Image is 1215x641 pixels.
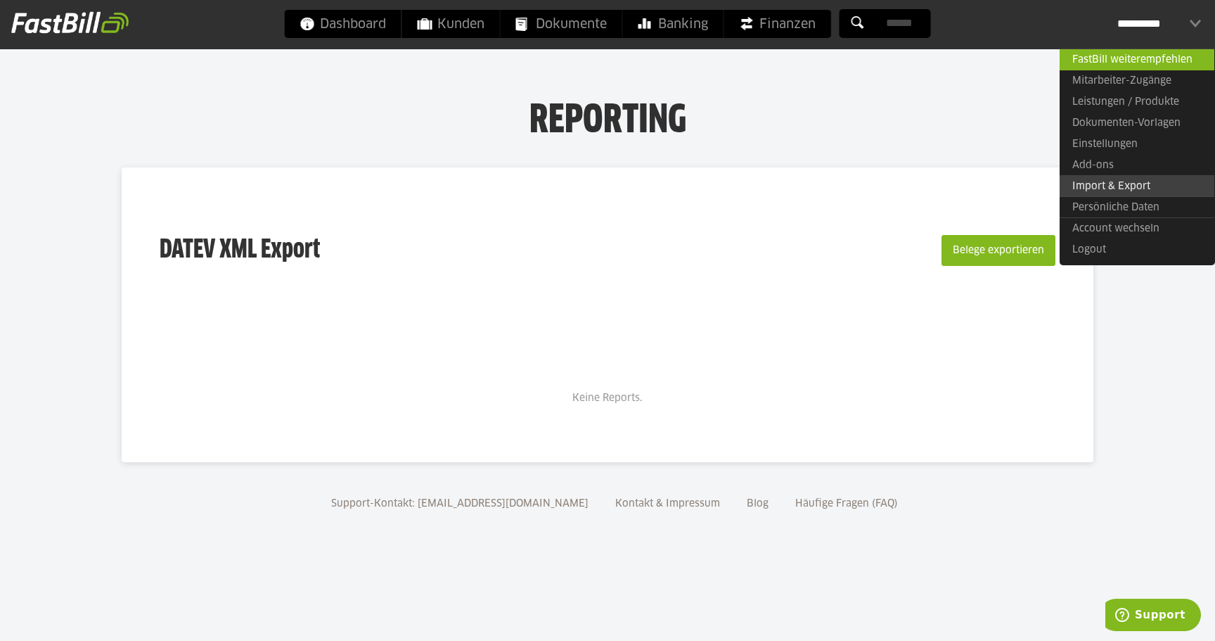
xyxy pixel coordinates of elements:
[941,235,1055,266] button: Belege exportieren
[300,10,386,38] span: Dashboard
[326,499,593,509] a: Support-Kontakt: [EMAIL_ADDRESS][DOMAIN_NAME]
[740,10,816,38] span: Finanzen
[1060,196,1214,218] a: Persönliche Daten
[402,10,500,38] a: Kunden
[610,499,725,509] a: Kontakt & Impressum
[742,499,773,509] a: Blog
[418,10,484,38] span: Kunden
[160,205,320,296] h3: DATEV XML Export
[1060,175,1214,197] a: Import & Export
[1060,155,1214,176] a: Add-ons
[724,10,831,38] a: Finanzen
[1060,217,1214,239] a: Account wechseln
[1060,134,1214,155] a: Einstellungen
[1060,70,1214,91] a: Mitarbeiter-Zugänge
[638,10,708,38] span: Banking
[790,499,903,509] a: Häufige Fragen (FAQ)
[516,10,607,38] span: Dokumente
[11,11,129,34] img: fastbill_logo_white.png
[623,10,724,38] a: Banking
[1060,239,1214,260] a: Logout
[501,10,622,38] a: Dokumente
[1060,49,1214,70] a: FastBill weiterempfehlen
[1105,599,1201,634] iframe: Öffnet ein Widget, in dem Sie weitere Informationen finden
[141,99,1074,136] h1: Reporting
[1060,113,1214,134] a: Dokumenten-Vorlagen
[572,393,643,403] span: Keine Reports.
[285,10,401,38] a: Dashboard
[1060,91,1214,113] a: Leistungen / Produkte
